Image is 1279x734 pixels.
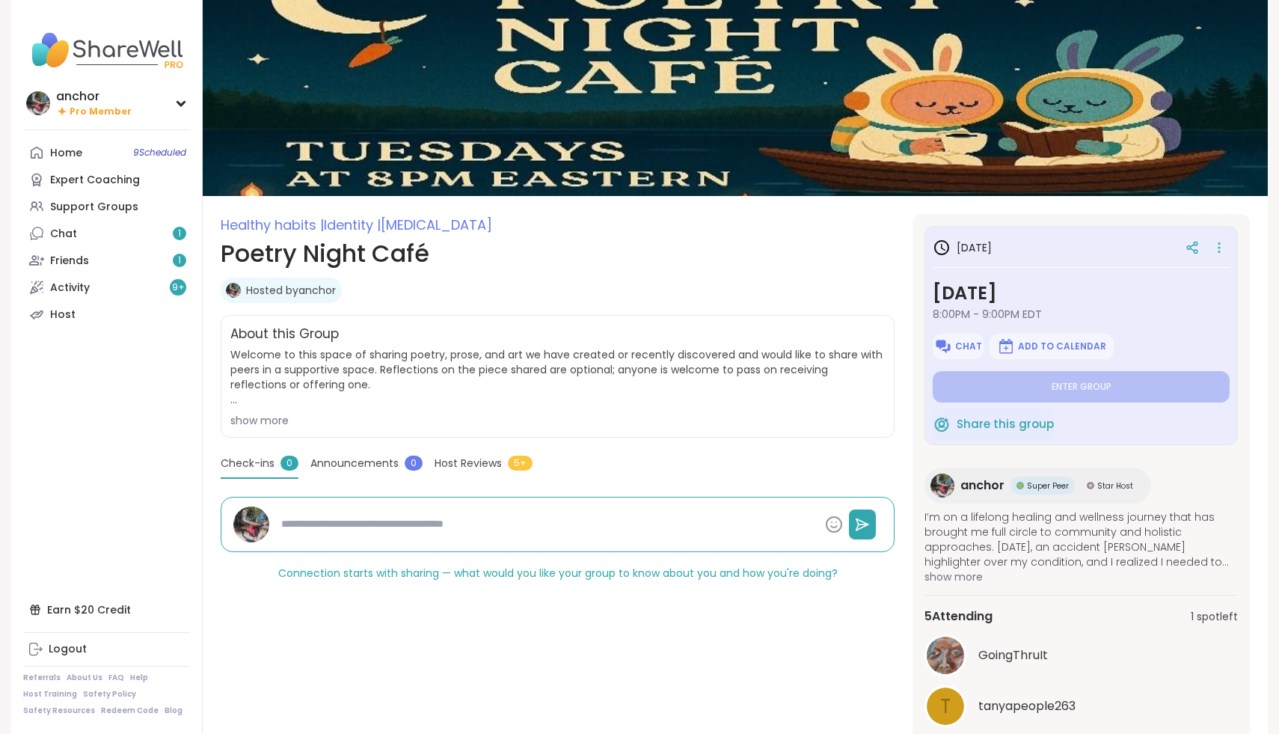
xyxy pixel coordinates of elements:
span: Check-ins [221,456,274,471]
span: 0 [280,456,298,471]
a: Host [23,301,190,328]
div: Expert Coaching [50,173,140,188]
img: Star Host [1087,482,1094,489]
img: anchor [930,474,954,498]
span: Chat [955,340,982,352]
img: ShareWell Logomark [934,337,952,355]
span: Enter group [1052,381,1111,393]
a: Blog [165,706,183,716]
a: Redeem Code [101,706,159,716]
a: anchoranchorSuper PeerSuper PeerStar HostStar Host [924,468,1151,504]
span: Healthy habits | [221,215,324,234]
a: Hosted byanchor [246,283,336,298]
span: 1 [178,254,181,267]
span: Share this group [957,416,1054,433]
a: Referrals [23,673,61,683]
img: Super Peer [1016,482,1024,489]
h2: About this Group [230,325,339,344]
a: Chat1 [23,220,190,247]
a: Home9Scheduled [23,139,190,166]
h3: [DATE] [933,280,1230,307]
span: 5+ [508,456,533,471]
div: show more [230,413,885,428]
div: Earn $20 Credit [23,596,190,623]
div: Activity [50,281,90,296]
span: 1 [178,227,181,240]
span: t [940,692,951,721]
span: GoingThruIt [978,646,1048,664]
span: Add to Calendar [1018,340,1106,352]
img: ShareWell Logomark [997,337,1015,355]
a: GoingThruItGoingThruIt [924,634,1238,676]
img: anchor [226,283,241,298]
a: Safety Policy [83,689,136,700]
span: 0 [405,456,423,471]
a: ttanyapeople263 [924,685,1238,727]
span: 9 Scheduled [133,147,186,159]
span: Connection starts with sharing — what would you like your group to know about you and how you're ... [278,566,838,581]
img: anchor [26,91,50,115]
div: Home [50,146,82,161]
span: show more [924,569,1238,584]
span: Announcements [310,456,399,471]
a: Support Groups [23,193,190,220]
div: Friends [50,254,89,269]
img: anchor [233,507,269,542]
a: About Us [67,673,102,683]
span: tanyapeople263 [978,697,1076,715]
h1: Poetry Night Café [221,236,895,272]
a: Safety Resources [23,706,95,716]
img: GoingThruIt [927,637,964,674]
span: 1 spot left [1191,609,1238,625]
span: Star Host [1097,480,1133,492]
button: Chat [933,334,984,359]
img: ShareWell Nav Logo [23,24,190,76]
img: ShareWell Logomark [933,415,951,433]
div: Logout [49,642,87,657]
a: Host Training [23,689,77,700]
span: Super Peer [1027,480,1069,492]
a: Logout [23,636,190,663]
span: Host Reviews [435,456,502,471]
a: Expert Coaching [23,166,190,193]
span: Welcome to this space of sharing poetry, prose, and art we have created or recently discovered an... [230,347,885,407]
span: 9 + [172,281,185,294]
a: Help [130,673,148,683]
button: Share this group [933,409,1054,440]
h3: [DATE] [933,239,992,257]
button: Add to Calendar [990,334,1114,359]
a: FAQ [108,673,124,683]
span: 5 Attending [924,608,993,626]
span: [MEDICAL_DATA] [381,215,492,234]
span: 8:00PM - 9:00PM EDT [933,307,1230,322]
div: Chat [50,227,77,242]
div: anchor [56,88,132,105]
div: Support Groups [50,200,138,215]
span: anchor [960,477,1005,495]
button: Enter group [933,371,1230,403]
div: Host [50,308,76,322]
a: Friends1 [23,247,190,274]
span: Identity | [324,215,381,234]
span: I’m on a lifelong healing and wellness journey that has brought me full circle to community and h... [924,510,1238,569]
a: Activity9+ [23,274,190,301]
span: Pro Member [70,105,132,118]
